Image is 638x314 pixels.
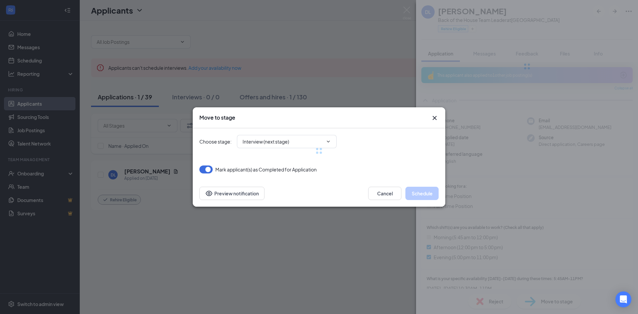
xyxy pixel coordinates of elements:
[368,187,401,200] button: Cancel
[199,187,265,200] button: Preview notificationEye
[199,114,235,121] h3: Move to stage
[431,114,439,122] svg: Cross
[205,189,213,197] svg: Eye
[615,291,631,307] div: Open Intercom Messenger
[405,187,439,200] button: Schedule
[431,114,439,122] button: Close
